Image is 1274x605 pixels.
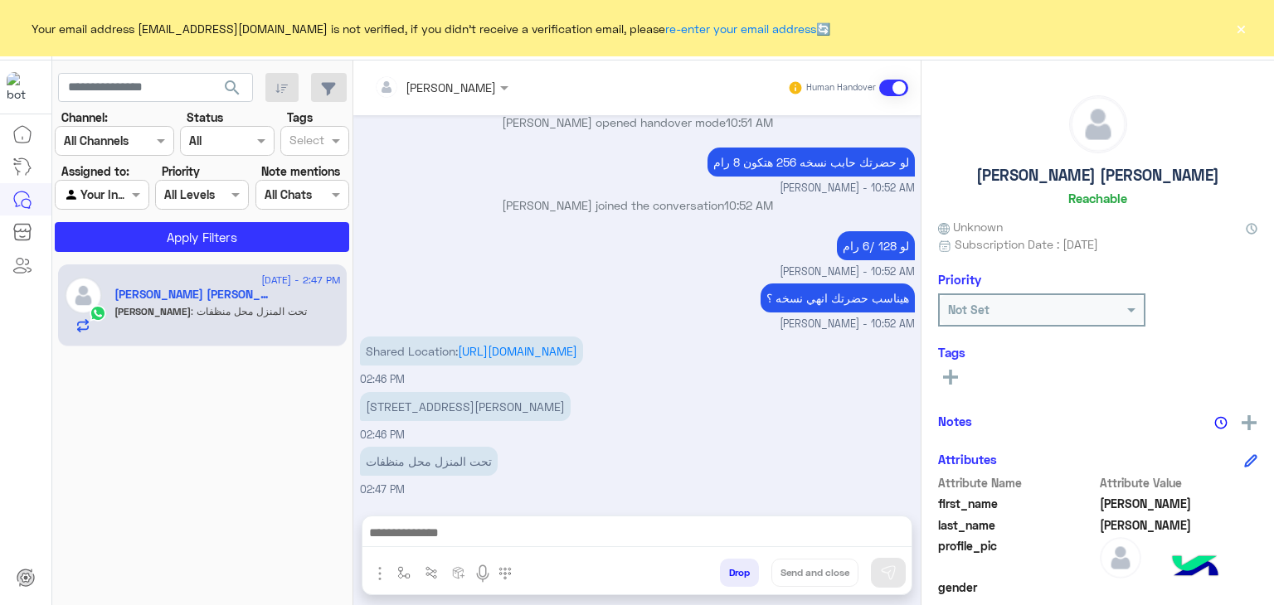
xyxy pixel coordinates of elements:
img: 1403182699927242 [7,72,36,102]
button: select flow [391,559,418,586]
span: null [1100,578,1258,596]
span: search [222,78,242,98]
p: 10/9/2025, 2:46 PM [360,336,583,365]
label: Priority [162,162,200,180]
h6: Attributes [938,452,997,467]
a: [URL][DOMAIN_NAME] [458,344,577,358]
span: gender [938,578,1097,596]
span: first_name [938,495,1097,512]
span: last_name [938,516,1097,534]
button: search [212,73,253,109]
span: 10:52 AM [724,198,773,212]
span: Your email address [EMAIL_ADDRESS][DOMAIN_NAME] is not verified, if you didn't receive a verifica... [32,20,830,37]
h6: Priority [938,272,981,287]
span: [DATE] - 2:47 PM [261,273,340,288]
span: Shared Location: [366,344,458,358]
img: send message [880,564,897,581]
p: 10/9/2025, 2:47 PM [360,447,498,476]
span: حسن عبد الجواد [1100,516,1258,534]
small: Human Handover [806,81,876,94]
label: Tags [287,109,313,126]
img: Trigger scenario [425,566,438,579]
span: تحت المنزل محل منظفات [191,305,307,317]
span: احمد [1100,495,1258,512]
h6: Notes [938,414,972,428]
img: select flow [397,566,411,579]
span: 02:46 PM [360,373,405,385]
h6: Tags [938,345,1257,360]
p: 10/9/2025, 10:52 AM [837,231,915,260]
span: Attribute Value [1100,474,1258,491]
button: Drop [720,559,759,587]
button: × [1233,20,1249,36]
label: Note mentions [261,162,340,180]
span: 02:46 PM [360,428,405,441]
span: [PERSON_NAME] - 10:52 AM [780,317,915,332]
span: 02:47 PM [360,483,405,496]
img: send voice note [473,564,493,583]
img: add [1242,415,1257,430]
img: notes [1214,416,1228,429]
img: defaultAdmin.png [65,277,102,314]
p: [PERSON_NAME] opened handover mode [360,114,915,131]
h6: Reachable [1068,191,1127,206]
img: make a call [498,567,512,580]
span: [PERSON_NAME] - 10:52 AM [780,264,915,280]
span: profile_pic [938,537,1097,575]
label: Status [187,109,223,126]
h5: احمد حسن عبد الجواد [114,288,273,302]
span: Attribute Name [938,474,1097,491]
div: Select [287,131,324,152]
h5: [PERSON_NAME] [PERSON_NAME] [976,166,1219,185]
img: create order [452,566,465,579]
label: Channel: [61,109,108,126]
img: hulul-logo.png [1166,539,1224,597]
button: Trigger scenario [418,559,445,586]
span: 10:51 AM [726,115,773,129]
a: re-enter your email address [665,22,816,36]
span: Subscription Date : [DATE] [955,235,1098,253]
button: Send and close [771,559,858,587]
img: defaultAdmin.png [1070,96,1126,152]
span: [PERSON_NAME] - 10:52 AM [780,181,915,196]
p: 10/9/2025, 10:52 AM [761,283,915,312]
button: create order [445,559,473,586]
img: WhatsApp [90,305,106,322]
img: defaultAdmin.png [1100,537,1141,578]
p: 10/9/2025, 10:52 AM [708,148,915,177]
img: send attachment [370,564,390,583]
p: [PERSON_NAME] joined the conversation [360,196,915,214]
span: Unknown [938,218,1003,235]
p: 10/9/2025, 2:46 PM [360,392,571,421]
span: [PERSON_NAME] [114,305,191,317]
button: Apply Filters [55,222,349,252]
label: Assigned to: [61,162,129,180]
